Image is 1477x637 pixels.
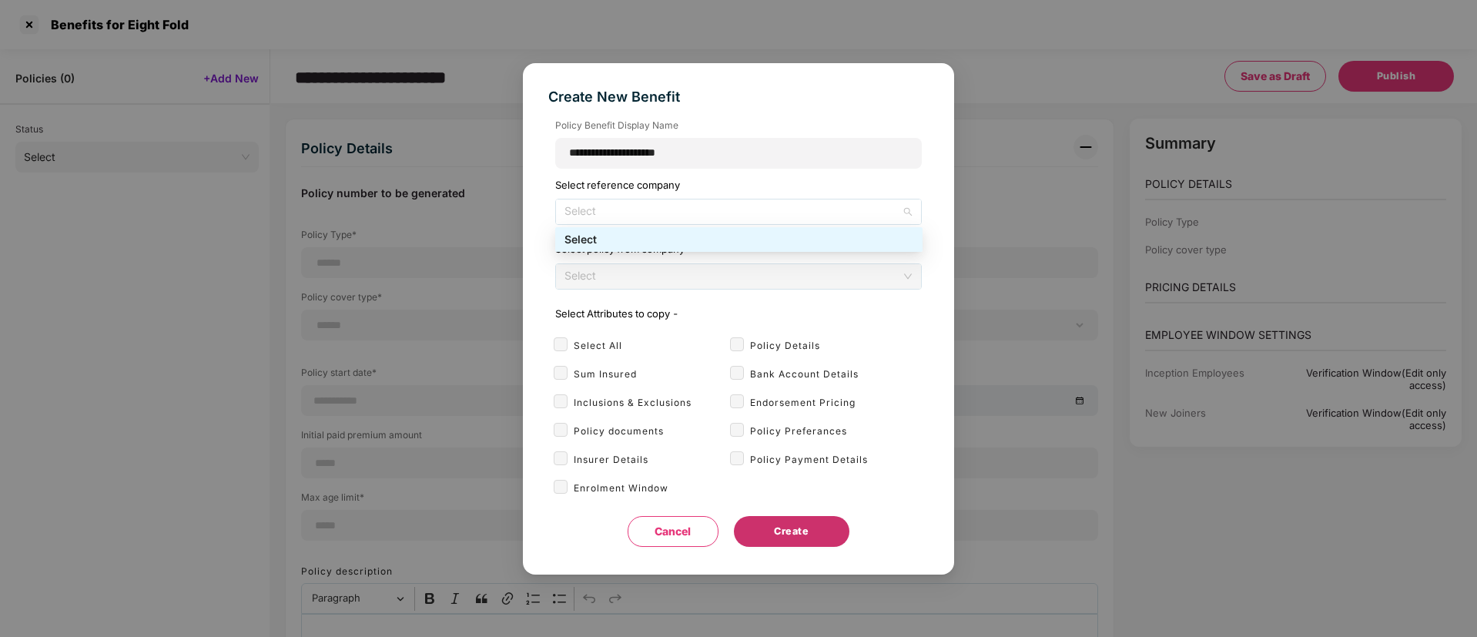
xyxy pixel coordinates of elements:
label: Policy Preferances [750,425,847,437]
label: Select All [574,340,622,351]
button: Cancel [628,516,718,547]
label: Select Attributes to copy - [555,307,678,320]
div: Create New Benefit [541,83,936,111]
span: Select [564,199,913,224]
label: Select reference company [555,179,680,191]
button: Create [734,516,849,547]
label: Bank Account Details [750,368,859,380]
label: Endorsement Pricing [750,397,856,408]
span: Create [774,524,809,539]
label: Sum Insured [574,368,637,380]
div: Select [564,231,913,248]
div: Select [555,227,923,252]
span: Cancel [655,523,691,540]
label: Inclusions & Exclusions [574,397,692,408]
label: Policy Benefit Display Name [555,119,923,138]
label: Policy Details [750,340,820,351]
label: Insurer Details [574,454,648,465]
label: Policy Payment Details [750,454,868,465]
label: Enrolment Window [574,482,668,494]
label: Policy documents [574,425,664,437]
